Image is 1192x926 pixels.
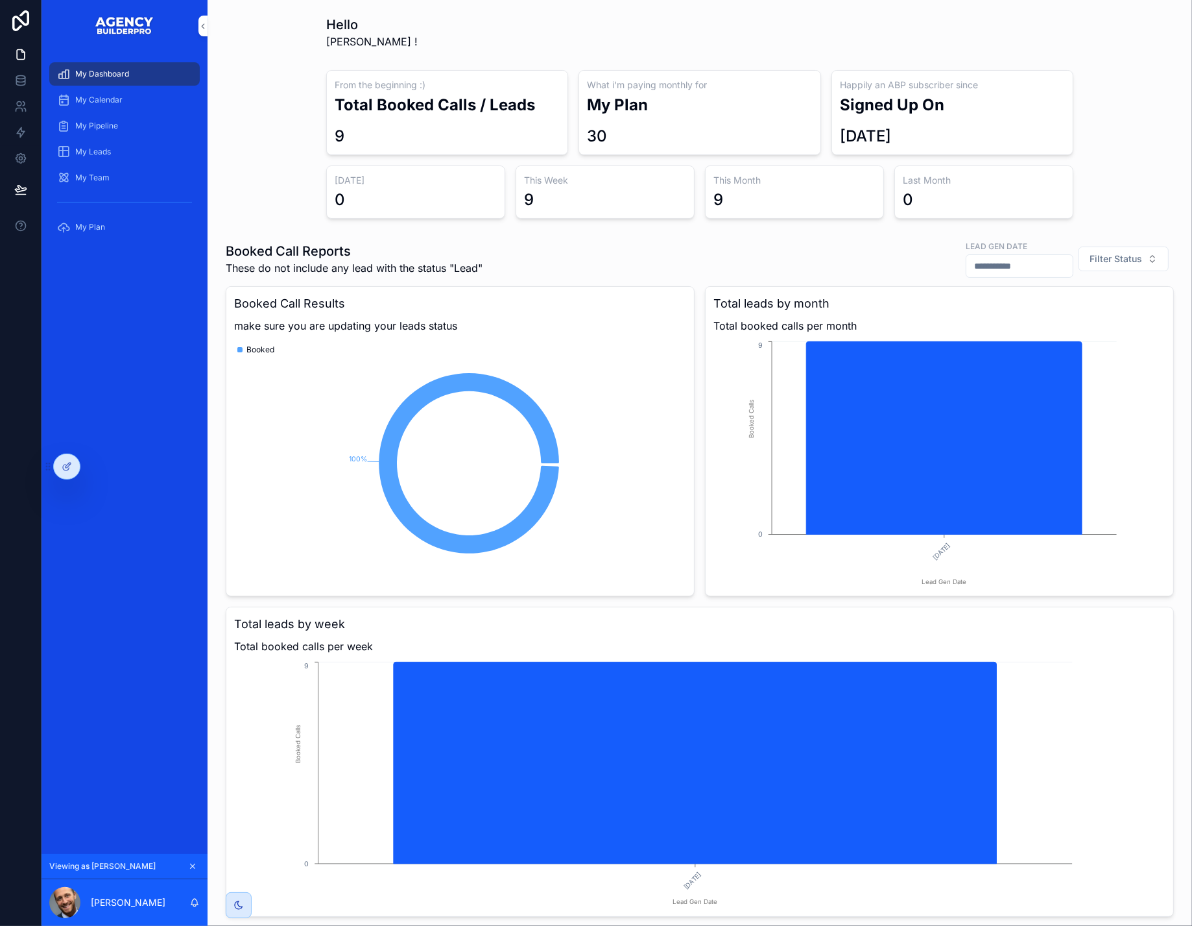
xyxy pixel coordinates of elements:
[713,339,1165,588] div: chart
[335,94,560,116] h2: Total Booked Calls / Leads
[713,174,876,187] h3: This Month
[75,222,105,232] span: My Plan
[304,860,309,868] tspan: 0
[234,659,1165,908] div: chart
[234,339,686,588] div: chart
[49,88,200,112] a: My Calendar
[75,121,118,131] span: My Pipeline
[326,34,418,49] span: [PERSON_NAME] !
[903,189,913,210] div: 0
[246,345,274,355] span: Booked
[49,62,200,86] a: My Dashboard
[294,725,302,763] tspan: Booked Calls
[75,69,129,79] span: My Dashboard
[587,126,607,147] div: 30
[335,79,560,91] h3: From the beginning :)
[350,455,368,463] tspan: 100%
[335,189,345,210] div: 0
[966,240,1027,252] label: Lead Gen Date
[304,662,309,670] tspan: 9
[1090,252,1142,265] span: Filter Status
[748,400,756,438] tspan: Booked Calls
[587,79,812,91] h3: What i'm paying monthly for
[42,52,208,258] div: scrollable content
[840,126,891,147] div: [DATE]
[75,95,123,105] span: My Calendar
[226,242,483,260] h1: Booked Call Reports
[524,174,686,187] h3: This Week
[335,174,497,187] h3: [DATE]
[903,174,1065,187] h3: Last Month
[49,114,200,138] a: My Pipeline
[75,147,111,157] span: My Leads
[49,140,200,164] a: My Leads
[226,260,483,276] span: These do not include any lead with the status "Lead"
[234,639,1165,654] span: Total booked calls per week
[931,541,951,561] text: [DATE]
[326,16,418,34] h1: Hello
[49,215,200,239] a: My Plan
[840,79,1065,91] h3: Happily an ABP subscriber since
[758,530,763,539] tspan: 0
[713,318,1165,334] span: Total booked calls per month
[840,94,1065,116] h2: Signed Up On
[713,189,723,210] div: 9
[95,16,154,36] img: App logo
[682,871,702,891] text: [DATE]
[234,295,686,313] h3: Booked Call Results
[75,173,110,183] span: My Team
[335,126,344,147] div: 9
[49,861,156,871] span: Viewing as [PERSON_NAME]
[91,896,165,909] p: [PERSON_NAME]
[524,189,534,210] div: 9
[49,166,200,189] a: My Team
[713,295,1165,313] h3: Total leads by month
[922,578,966,585] tspan: Lead Gen Date
[234,318,686,334] span: make sure you are updating your leads status
[587,94,812,116] h2: My Plan
[758,341,763,350] tspan: 9
[1079,247,1169,271] button: Select Button
[234,615,1165,633] h3: Total leads by week
[673,899,717,906] tspan: Lead Gen Date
